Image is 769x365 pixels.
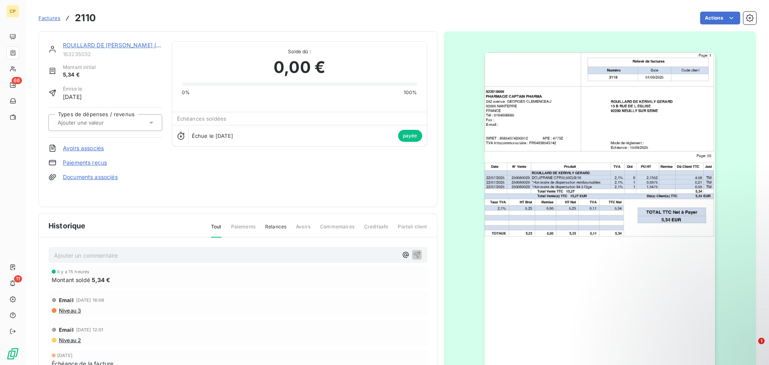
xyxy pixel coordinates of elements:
[404,89,417,96] span: 100%
[63,42,219,48] a: ROUILLARD DE [PERSON_NAME] (EHPAD Bords de Seine)
[296,223,310,237] span: Avoirs
[63,71,96,79] span: 5,34 €
[192,133,233,139] span: Échue le [DATE]
[58,307,81,314] span: Niveau 3
[265,223,286,237] span: Relances
[364,223,389,237] span: Creditsafe
[320,223,354,237] span: Commentaires
[63,51,162,57] span: 163235032
[398,223,427,237] span: Portail client
[274,55,325,79] span: 0,00 €
[12,77,22,84] span: 66
[63,93,82,101] span: [DATE]
[58,337,81,343] span: Niveau 2
[700,12,740,24] button: Actions
[177,115,227,122] span: Échéances soldées
[57,269,89,274] span: il y a 15 heures
[742,338,761,357] iframe: Intercom live chat
[14,275,22,282] span: 11
[52,276,90,284] span: Montant soldé
[63,144,104,152] a: Avoirs associés
[182,48,417,55] span: Solde dû :
[92,276,110,284] span: 5,34 €
[76,327,104,332] span: [DATE] 12:01
[59,297,74,303] span: Email
[63,159,107,167] a: Paiements reçus
[57,353,72,358] span: [DATE]
[76,298,105,302] span: [DATE] 16:08
[48,220,86,231] span: Historique
[63,85,82,93] span: Émise le
[38,15,60,21] span: Factures
[231,223,256,237] span: Paiements
[38,14,60,22] a: Factures
[59,327,74,333] span: Email
[211,223,221,238] span: Tout
[57,119,137,126] input: Ajouter une valeur
[63,64,96,71] span: Montant initial
[758,338,765,344] span: 1
[6,347,19,360] img: Logo LeanPay
[63,173,118,181] a: Documents associés
[398,130,422,142] span: payée
[182,89,190,96] span: 0%
[75,11,96,25] h3: 2110
[6,5,19,18] div: CP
